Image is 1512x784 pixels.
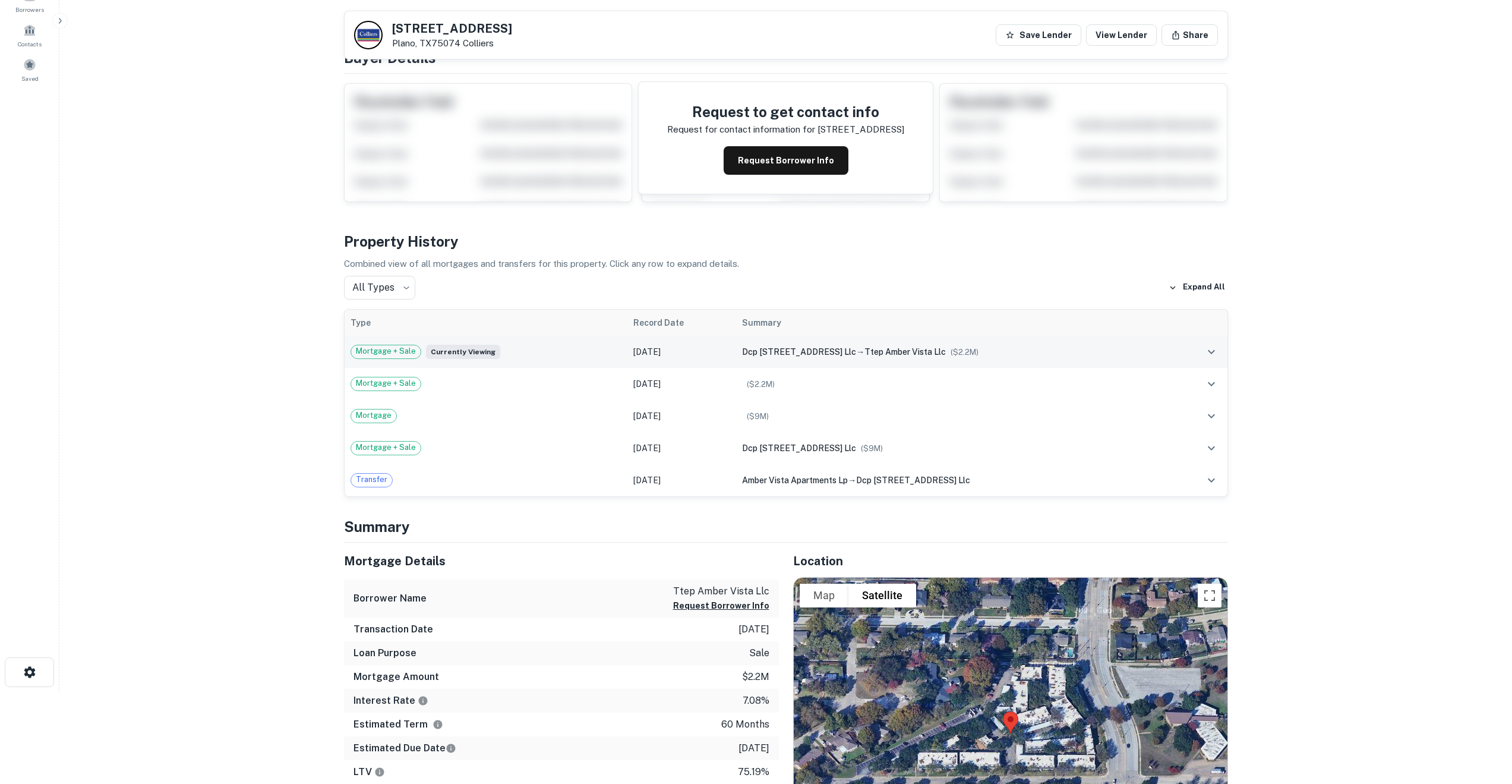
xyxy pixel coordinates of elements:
[667,122,815,137] p: Request for contact information for
[1166,279,1228,297] button: Expand All
[353,670,439,684] h6: Mortgage Amount
[738,741,769,755] p: [DATE]
[392,23,512,34] h5: [STREET_ADDRESS]
[738,622,769,637] p: [DATE]
[1201,342,1221,362] button: expand row
[673,599,769,613] button: Request Borrower Info
[627,336,737,368] td: [DATE]
[1198,584,1221,607] button: Toggle fullscreen view
[627,368,737,400] td: [DATE]
[747,412,769,421] span: ($ 9M )
[463,38,494,48] a: Colliers
[1086,24,1157,46] a: View Lender
[15,5,44,14] span: Borrowers
[673,584,769,599] p: ttep amber vista llc
[433,719,443,730] svg: Term is based on a standard schedule for this type of loan.
[747,380,775,389] span: ($ 2.2M )
[848,584,916,607] button: Show satellite imagery
[667,101,904,122] h4: Request to get contact info
[800,584,848,607] button: Show street map
[1201,470,1221,490] button: expand row
[446,743,456,754] svg: Estimate is based on a standard schedule for this type of loan.
[742,443,856,453] span: dcp [STREET_ADDRESS] llc
[353,622,433,637] h6: Transaction Date
[996,24,1081,46] button: Save Lender
[351,410,396,421] span: Mortgage
[743,694,769,708] p: 7.08%
[353,646,416,660] h6: Loan Purpose
[742,345,1165,358] div: →
[724,146,848,175] button: Request Borrower Info
[742,476,848,485] span: amber vista apartments lp
[627,400,737,432] td: [DATE]
[742,347,856,357] span: dcp [STREET_ADDRESS] llc
[721,717,769,732] p: 60 months
[351,474,392,486] span: Transfer
[21,74,39,83] span: Saved
[1161,24,1218,46] button: Share
[351,345,421,357] span: Mortgage + Sale
[18,39,42,49] span: Contacts
[344,276,415,300] div: All Types
[353,591,427,606] h6: Borrower Name
[351,377,421,389] span: Mortgage + Sale
[1201,374,1221,394] button: expand row
[344,231,1228,252] h4: Property History
[738,765,769,779] p: 75.19%
[344,257,1228,271] p: Combined view of all mortgages and transfers for this property. Click any row to expand details.
[627,464,737,496] td: [DATE]
[353,717,443,732] h6: Estimated Term
[1453,689,1512,746] iframe: Chat Widget
[353,741,456,755] h6: Estimated Due Date
[392,38,512,49] p: Plano, TX75074
[344,516,1228,537] h4: Summary
[345,310,627,336] th: Type
[742,670,769,684] p: $2.2m
[4,19,56,51] a: Contacts
[627,310,737,336] th: Record Date
[353,694,428,708] h6: Interest Rate
[351,442,421,454] span: Mortgage + Sale
[864,347,946,357] span: ttep amber vista llc
[1201,406,1221,426] button: expand row
[742,474,1165,487] div: →
[1201,438,1221,458] button: expand row
[817,122,904,137] p: [STREET_ADDRESS]
[344,552,779,570] h5: Mortgage Details
[736,310,1171,336] th: Summary
[353,765,385,779] h6: LTV
[951,348,978,357] span: ($ 2.2M )
[418,695,428,706] svg: The interest rates displayed on the website are for informational purposes only and may be report...
[4,53,56,86] a: Saved
[749,646,769,660] p: sale
[627,432,737,464] td: [DATE]
[793,552,1228,570] h5: Location
[856,476,970,485] span: dcp [STREET_ADDRESS] llc
[374,767,385,777] svg: LTVs displayed on the website are for informational purposes only and may be reported incorrectly...
[861,444,883,453] span: ($ 9M )
[426,345,500,359] span: Currently viewing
